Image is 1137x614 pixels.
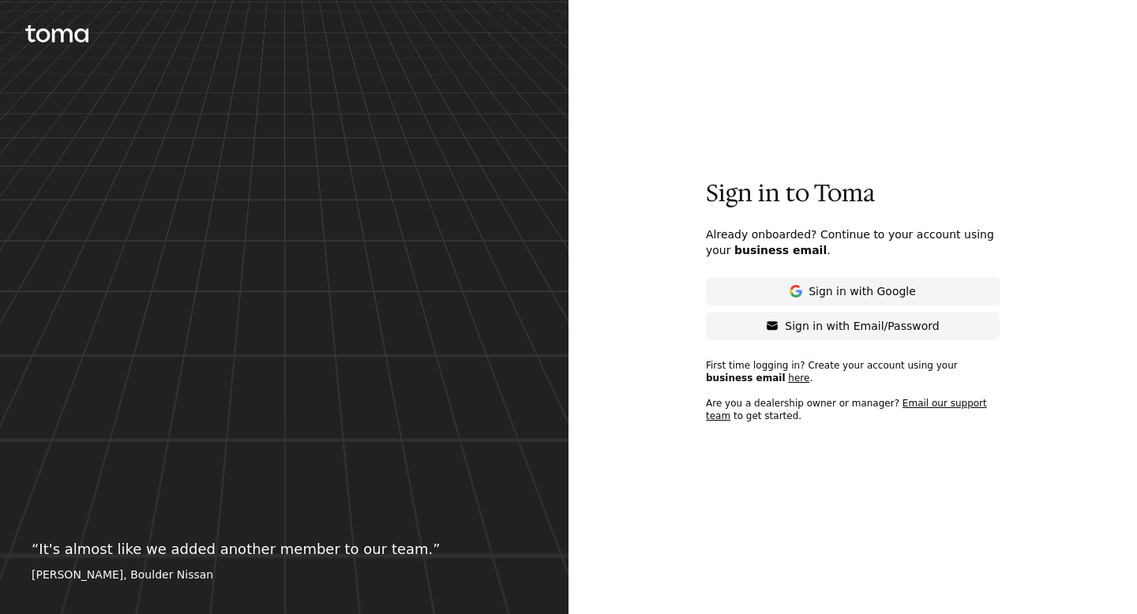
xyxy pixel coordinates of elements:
[706,398,987,421] a: Email our support team
[706,359,1000,435] p: First time logging in? Create your account using your . Are you a dealership owner or manager? to...
[788,373,809,384] a: here
[32,567,537,582] footer: [PERSON_NAME], Boulder Nissan
[785,318,939,334] p: Sign in with Email/Password
[706,277,1000,305] button: Sign in with Google
[706,227,1000,258] p: Already onboarded? Continue to your account using your .
[706,312,1000,340] button: Sign in with Email/Password
[809,283,916,299] p: Sign in with Google
[734,244,827,256] span: business email
[706,179,1000,208] p: Sign in to Toma
[32,538,537,560] p: “ It's almost like we added another member to our team. ”
[706,373,786,384] span: business email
